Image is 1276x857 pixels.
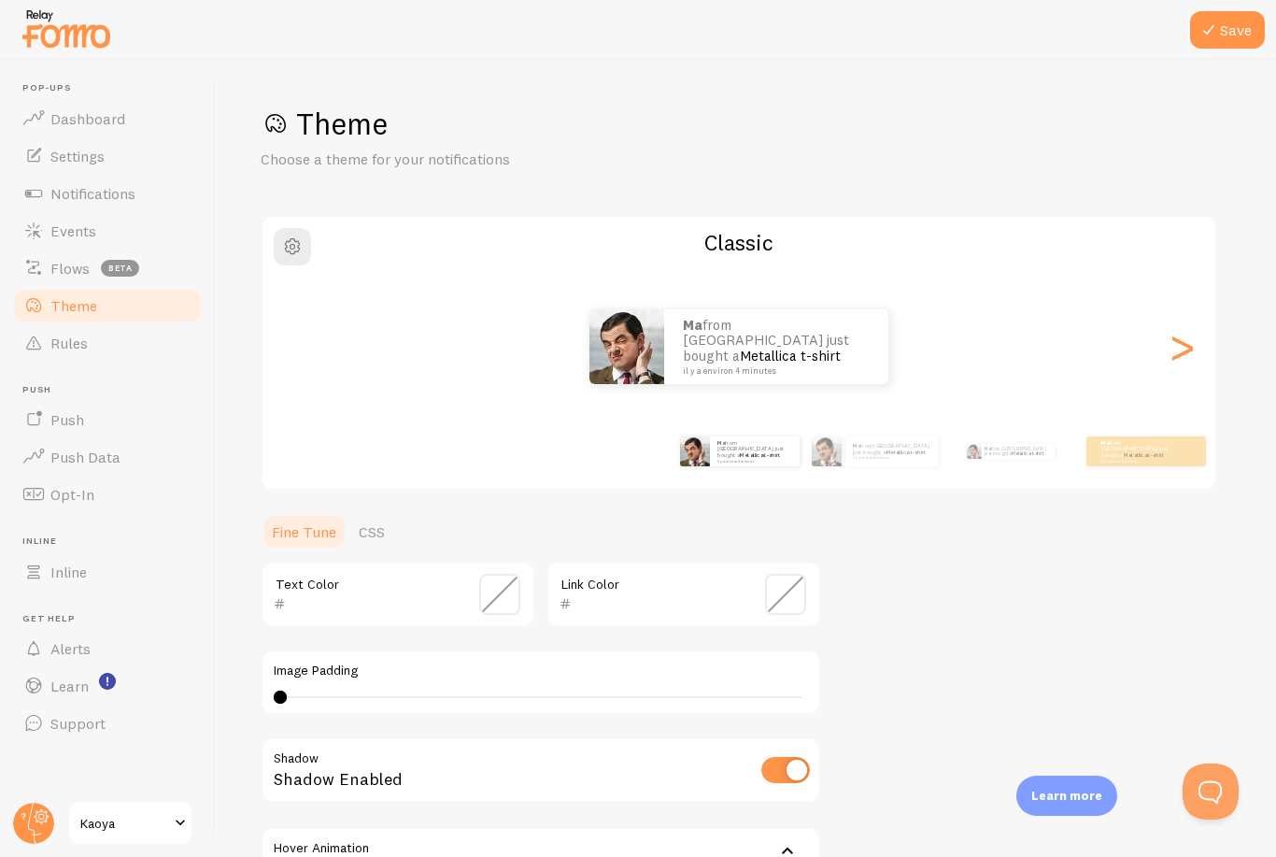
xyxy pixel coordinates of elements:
[11,401,204,438] a: Push
[985,444,1047,459] p: from [GEOGRAPHIC_DATA] just bought a
[1031,787,1102,805] p: Learn more
[50,677,89,695] span: Learn
[11,476,204,513] a: Opt-In
[347,513,396,550] a: CSS
[50,147,105,165] span: Settings
[50,639,91,658] span: Alerts
[11,137,204,175] a: Settings
[261,737,821,806] div: Shadow Enabled
[274,663,808,679] label: Image Padding
[680,436,710,466] img: Fomo
[966,444,981,459] img: Fomo
[50,485,94,504] span: Opt-In
[1101,439,1176,463] p: from [GEOGRAPHIC_DATA] just bought a
[717,439,792,463] p: from [GEOGRAPHIC_DATA] just bought a
[1183,764,1239,820] iframe: Help Scout Beacon - Open
[50,448,121,466] span: Push Data
[683,366,864,376] small: il y a environ 4 minutes
[50,296,97,315] span: Theme
[50,221,96,240] span: Events
[1124,451,1164,459] a: Metallica t-shirt
[11,705,204,742] a: Support
[853,456,929,460] small: il y a environ 4 minutes
[50,184,135,203] span: Notifications
[853,442,860,450] strong: Ma
[11,553,204,591] a: Inline
[67,801,193,846] a: Kaoya
[50,410,84,429] span: Push
[1101,439,1109,447] strong: Ma
[1170,279,1193,414] div: Next slide
[853,443,931,460] p: from [GEOGRAPHIC_DATA] just bought a
[20,5,113,52] img: fomo-relay-logo-orange.svg
[11,667,204,705] a: Learn
[886,448,926,455] a: Metallica t-shirt
[11,324,204,362] a: Rules
[717,439,725,447] strong: Ma
[262,228,1215,257] h2: Classic
[99,673,116,690] svg: <p>Watch New Feature Tutorials!</p>
[683,318,870,376] p: from [GEOGRAPHIC_DATA] just bought a
[11,630,204,667] a: Alerts
[261,149,709,170] p: Choose a theme for your notifications
[1101,459,1174,463] small: il y a environ 4 minutes
[50,714,106,733] span: Support
[22,613,204,625] span: Get Help
[101,260,139,277] span: beta
[50,563,87,581] span: Inline
[11,438,204,476] a: Push Data
[11,287,204,324] a: Theme
[50,259,90,278] span: Flows
[261,513,347,550] a: Fine Tune
[589,309,664,384] img: Fomo
[11,212,204,250] a: Events
[11,175,204,212] a: Notifications
[1012,450,1043,456] a: Metallica t-shirt
[812,436,842,466] img: Fomo
[985,446,991,451] strong: Ma
[717,459,790,463] small: il y a environ 4 minutes
[22,536,204,548] span: Inline
[740,451,780,459] a: Metallica t-shirt
[740,347,841,364] a: Metallica t-shirt
[22,82,204,94] span: Pop-ups
[1016,776,1117,816] div: Learn more
[22,384,204,396] span: Push
[50,334,88,352] span: Rules
[683,316,702,334] strong: Ma
[80,812,169,835] span: Kaoya
[11,250,204,287] a: Flows beta
[261,105,1231,143] h1: Theme
[11,100,204,137] a: Dashboard
[50,109,125,128] span: Dashboard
